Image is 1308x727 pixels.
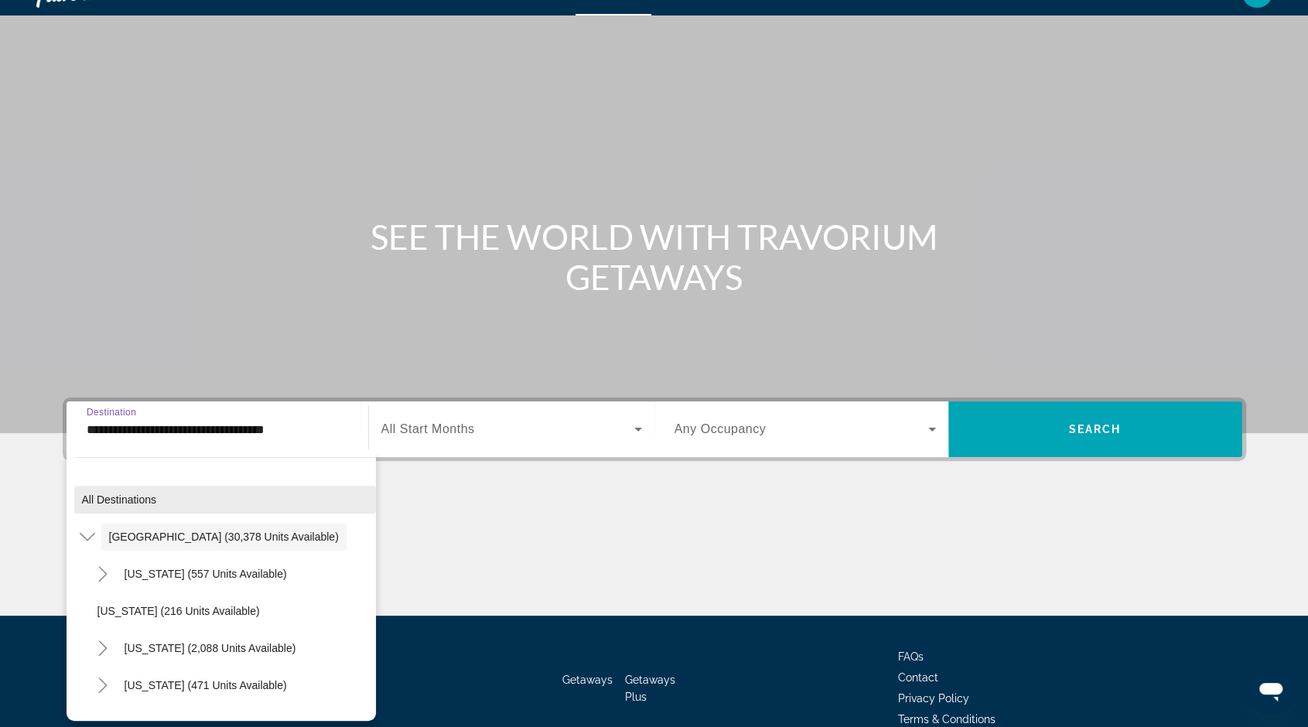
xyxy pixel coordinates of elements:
button: Toggle California (2,088 units available) [90,635,117,662]
div: Search widget [67,401,1242,457]
a: Contact [898,671,938,684]
span: All destinations [82,493,157,506]
button: [GEOGRAPHIC_DATA] (30,378 units available) [101,523,347,551]
button: Search [948,401,1242,457]
span: Destination [87,407,136,417]
a: FAQs [898,650,924,663]
a: Getaways [562,674,613,686]
a: Getaways Plus [625,674,675,703]
button: All destinations [74,486,376,514]
button: Toggle Arizona (557 units available) [90,561,117,588]
iframe: Button to launch messaging window [1246,665,1296,715]
button: Toggle United States (30,378 units available) [74,524,101,551]
span: [US_STATE] (557 units available) [125,568,287,580]
h1: SEE THE WORLD WITH TRAVORIUM GETAWAYS [364,217,944,297]
span: All Start Months [381,422,475,435]
span: [GEOGRAPHIC_DATA] (30,378 units available) [109,531,339,543]
span: Search [1069,423,1122,435]
a: Terms & Conditions [898,713,996,725]
button: [US_STATE] (557 units available) [117,560,295,588]
button: [US_STATE] (216 units available) [90,597,376,625]
button: [US_STATE] (471 units available) [117,671,295,699]
button: Toggle Colorado (471 units available) [90,672,117,699]
a: Privacy Policy [898,692,969,705]
button: [US_STATE] (2,088 units available) [117,634,304,662]
span: Any Occupancy [674,422,767,435]
span: [US_STATE] (471 units available) [125,679,287,691]
span: [US_STATE] (2,088 units available) [125,642,296,654]
span: [US_STATE] (216 units available) [97,605,260,617]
